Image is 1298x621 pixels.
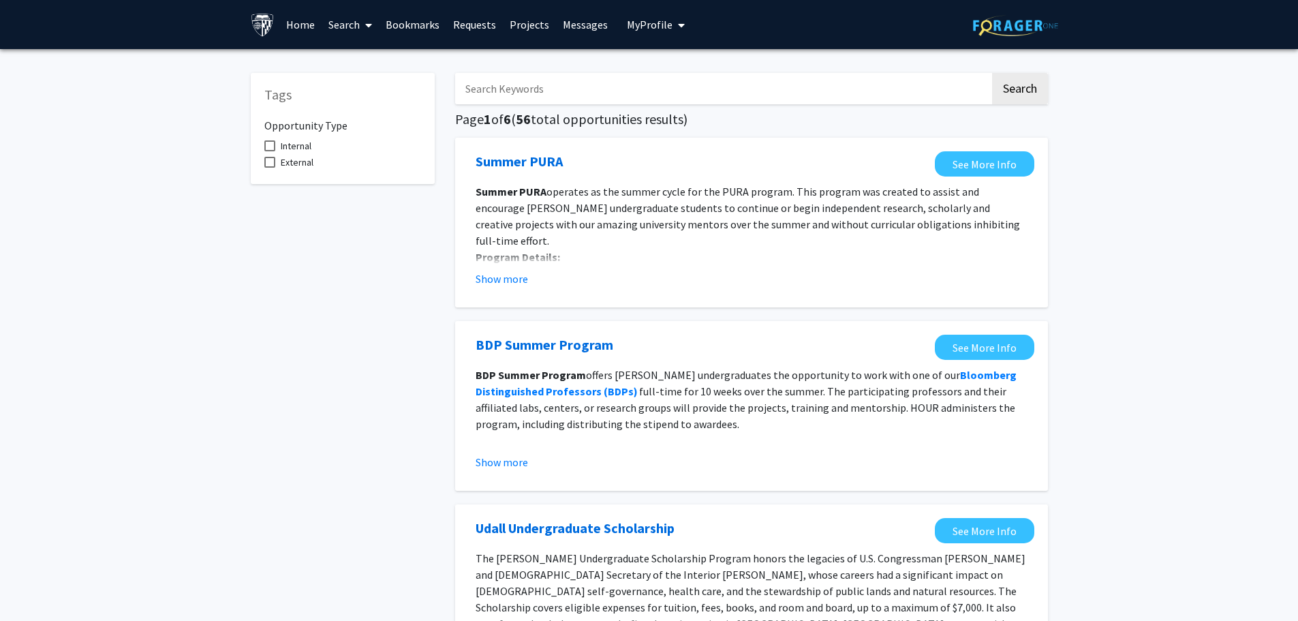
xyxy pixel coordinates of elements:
[935,518,1034,543] a: Opens in a new tab
[455,111,1048,127] h5: Page of ( total opportunities results)
[935,335,1034,360] a: Opens in a new tab
[973,15,1058,36] img: ForagerOne Logo
[476,151,563,172] a: Opens in a new tab
[556,1,615,48] a: Messages
[322,1,379,48] a: Search
[455,73,990,104] input: Search Keywords
[503,1,556,48] a: Projects
[281,138,311,154] span: Internal
[446,1,503,48] a: Requests
[476,367,1027,432] p: offers [PERSON_NAME] undergraduates the opportunity to work with one of our full-time for 10 week...
[476,368,586,382] strong: BDP Summer Program
[264,87,421,103] h5: Tags
[279,1,322,48] a: Home
[627,18,673,31] span: My Profile
[935,151,1034,177] a: Opens in a new tab
[516,110,531,127] span: 56
[476,250,560,264] strong: Program Details:
[264,108,421,132] h6: Opportunity Type
[476,335,613,355] a: Opens in a new tab
[484,110,491,127] span: 1
[476,271,528,287] button: Show more
[476,185,1020,247] span: operates as the summer cycle for the PURA program. This program was created to assist and encoura...
[476,454,528,470] button: Show more
[251,13,275,37] img: Johns Hopkins University Logo
[281,154,313,170] span: External
[992,73,1048,104] button: Search
[476,518,675,539] a: Opens in a new tab
[476,185,546,198] strong: Summer PURA
[10,560,58,611] iframe: Chat
[504,110,511,127] span: 6
[379,1,446,48] a: Bookmarks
